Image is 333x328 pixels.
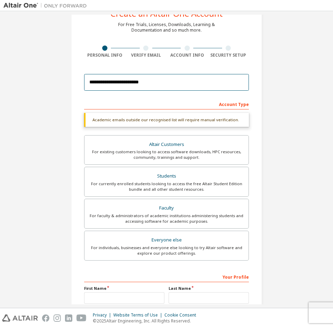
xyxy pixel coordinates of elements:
[89,140,244,149] div: Altair Customers
[93,312,113,318] div: Privacy
[89,181,244,192] div: For currently enrolled students looking to access the free Altair Student Edition bundle and all ...
[84,113,249,127] div: Academic emails outside our recognised list will require manual verification.
[111,9,223,18] div: Create an Altair One Account
[166,52,208,58] div: Account Info
[54,314,61,322] img: instagram.svg
[65,314,72,322] img: linkedin.svg
[3,2,90,9] img: Altair One
[89,149,244,160] div: For existing customers looking to access software downloads, HPC resources, community, trainings ...
[89,245,244,256] div: For individuals, businesses and everyone else looking to try Altair software and explore our prod...
[84,98,249,109] div: Account Type
[125,52,167,58] div: Verify Email
[164,312,200,318] div: Cookie Consent
[2,314,38,322] img: altair_logo.svg
[169,286,249,291] label: Last Name
[89,203,244,213] div: Faculty
[42,314,49,322] img: facebook.svg
[76,314,87,322] img: youtube.svg
[84,286,164,291] label: First Name
[89,171,244,181] div: Students
[84,52,125,58] div: Personal Info
[113,312,164,318] div: Website Terms of Use
[89,213,244,224] div: For faculty & administrators of academic institutions administering students and accessing softwa...
[89,235,244,245] div: Everyone else
[93,318,200,324] p: © 2025 Altair Engineering, Inc. All Rights Reserved.
[84,271,249,282] div: Your Profile
[118,22,215,33] div: For Free Trials, Licenses, Downloads, Learning & Documentation and so much more.
[208,52,249,58] div: Security Setup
